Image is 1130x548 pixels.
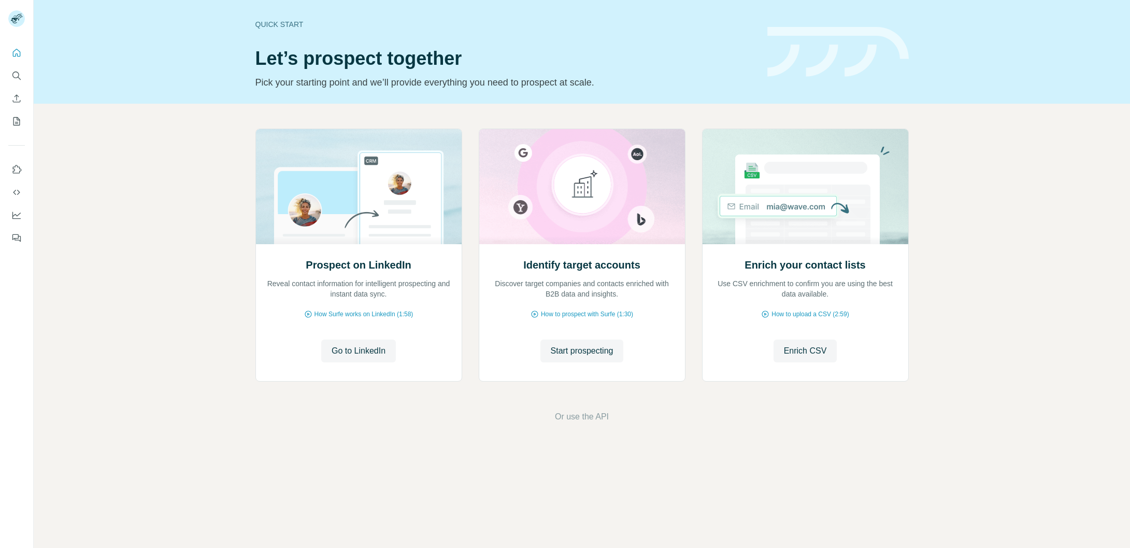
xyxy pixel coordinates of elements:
[8,44,25,62] button: Quick start
[774,340,837,362] button: Enrich CSV
[255,75,755,90] p: Pick your starting point and we’ll provide everything you need to prospect at scale.
[8,89,25,108] button: Enrich CSV
[479,129,685,244] img: Identify target accounts
[523,258,640,272] h2: Identify target accounts
[332,345,385,357] span: Go to LinkedIn
[490,278,675,299] p: Discover target companies and contacts enriched with B2B data and insights.
[8,66,25,85] button: Search
[8,112,25,131] button: My lists
[540,340,624,362] button: Start prospecting
[784,345,827,357] span: Enrich CSV
[255,19,755,30] div: Quick start
[8,183,25,202] button: Use Surfe API
[255,48,755,69] h1: Let’s prospect together
[255,129,462,244] img: Prospect on LinkedIn
[266,278,451,299] p: Reveal contact information for intelligent prospecting and instant data sync.
[321,340,396,362] button: Go to LinkedIn
[8,160,25,179] button: Use Surfe on LinkedIn
[713,278,898,299] p: Use CSV enrichment to confirm you are using the best data available.
[306,258,411,272] h2: Prospect on LinkedIn
[555,411,609,423] button: Or use the API
[702,129,909,244] img: Enrich your contact lists
[771,310,849,319] span: How to upload a CSV (2:59)
[767,27,909,77] img: banner
[8,229,25,247] button: Feedback
[541,310,633,319] span: How to prospect with Surfe (1:30)
[551,345,613,357] span: Start prospecting
[8,206,25,224] button: Dashboard
[745,258,865,272] h2: Enrich your contact lists
[314,310,413,319] span: How Surfe works on LinkedIn (1:58)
